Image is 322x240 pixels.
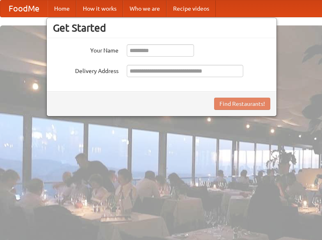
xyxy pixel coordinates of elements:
[214,98,270,110] button: Find Restaurants!
[53,44,119,55] label: Your Name
[53,65,119,75] label: Delivery Address
[123,0,167,17] a: Who we are
[48,0,76,17] a: Home
[53,22,270,34] h3: Get Started
[76,0,123,17] a: How it works
[0,0,48,17] a: FoodMe
[167,0,216,17] a: Recipe videos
